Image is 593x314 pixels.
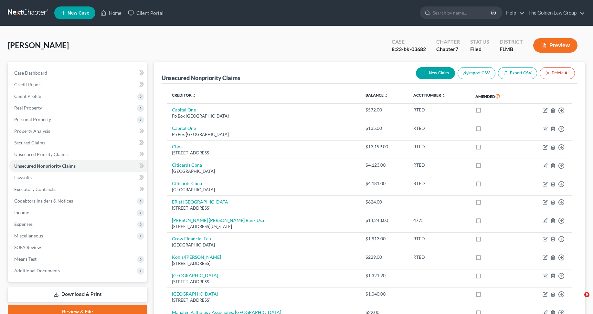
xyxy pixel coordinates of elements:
div: $624.00 [365,199,403,205]
div: RTED [413,162,465,168]
div: Chapter [436,38,460,46]
span: Unsecured Priority Claims [14,152,68,157]
a: Secured Claims [9,137,147,149]
div: RTED [413,254,465,260]
div: [GEOGRAPHIC_DATA] [172,242,355,248]
a: [GEOGRAPHIC_DATA] [172,291,218,297]
div: RTED [413,143,465,150]
div: [STREET_ADDRESS] [172,205,355,211]
span: Miscellaneous [14,233,43,238]
i: unfold_more [442,94,446,98]
div: Po Box [GEOGRAPHIC_DATA] [172,131,355,138]
span: Executory Contracts [14,186,56,192]
span: SOFA Review [14,245,41,250]
a: Executory Contracts [9,183,147,195]
a: [PERSON_NAME] [PERSON_NAME] Bank Usa [172,217,264,223]
div: $135.00 [365,125,403,131]
span: 6 [584,292,589,297]
a: Grow Financial Fcu [172,236,211,241]
div: $1,913.00 [365,235,403,242]
div: [STREET_ADDRESS][US_STATE] [172,224,355,230]
div: Filed [470,46,489,53]
div: $229.00 [365,254,403,260]
a: Capital One [172,125,196,131]
a: Download & Print [8,287,147,302]
span: Real Property [14,105,42,110]
div: District [500,38,523,46]
div: RTED [413,125,465,131]
div: $1,040.00 [365,291,403,297]
a: Credit Report [9,79,147,90]
div: 8:23-bk-03682 [392,46,426,53]
div: [STREET_ADDRESS] [172,297,355,303]
a: Export CSV [498,67,537,79]
div: Po Box [GEOGRAPHIC_DATA] [172,113,355,119]
a: ER at [GEOGRAPHIC_DATA] [172,199,229,204]
div: RTED [413,235,465,242]
button: Import CSV [458,67,495,79]
div: $14,248.00 [365,217,403,224]
a: The Golden Law Group [525,7,585,19]
span: Property Analysis [14,128,50,134]
button: Delete All [540,67,575,79]
div: [STREET_ADDRESS] [172,260,355,267]
a: Help [503,7,524,19]
div: $4,181.00 [365,180,403,187]
a: SOFA Review [9,242,147,253]
a: Property Analysis [9,125,147,137]
span: New Case [68,11,89,16]
div: FLMB [500,46,523,53]
span: Codebtors Insiders & Notices [14,198,73,204]
span: Personal Property [14,117,51,122]
span: Lawsuits [14,175,32,180]
button: New Claim [416,67,455,79]
span: Case Dashboard [14,70,47,76]
span: Secured Claims [14,140,45,145]
a: Cbna [172,144,183,149]
a: Balance unfold_more [365,93,388,98]
a: Kohls/[PERSON_NAME] [172,254,221,260]
div: [GEOGRAPHIC_DATA] [172,168,355,174]
a: Client Portal [125,7,167,19]
a: Home [97,7,125,19]
div: [STREET_ADDRESS] [172,279,355,285]
i: unfold_more [384,94,388,98]
div: $13,199.00 [365,143,403,150]
a: Citicards Cbna [172,181,202,186]
span: Means Test [14,256,37,262]
a: [GEOGRAPHIC_DATA] [172,273,218,278]
a: Case Dashboard [9,67,147,79]
div: Case [392,38,426,46]
a: Citicards Cbna [172,162,202,168]
div: $572.00 [365,107,403,113]
a: Unsecured Priority Claims [9,149,147,160]
i: unfold_more [192,94,196,98]
a: Acct Number unfold_more [413,93,446,98]
th: Amended [470,89,522,104]
a: Capital One [172,107,196,112]
input: Search by name... [433,7,492,19]
span: Unsecured Nonpriority Claims [14,163,76,169]
span: [PERSON_NAME] [8,40,69,50]
div: RTED [413,107,465,113]
div: Unsecured Nonpriority Claims [162,74,240,82]
a: Creditor unfold_more [172,93,196,98]
div: [GEOGRAPHIC_DATA] [172,187,355,193]
span: 7 [455,46,458,52]
div: RTED [413,180,465,187]
a: Lawsuits [9,172,147,183]
span: Expenses [14,221,33,227]
div: Chapter [436,46,460,53]
div: Status [470,38,489,46]
iframe: Intercom live chat [571,292,587,308]
a: Unsecured Nonpriority Claims [9,160,147,172]
span: Income [14,210,29,215]
span: Additional Documents [14,268,60,273]
button: Preview [533,38,577,53]
div: [STREET_ADDRESS] [172,150,355,156]
span: Credit Report [14,82,42,87]
div: 4775 [413,217,465,224]
div: $1,321.20 [365,272,403,279]
div: $4,123.00 [365,162,403,168]
span: Client Profile [14,93,41,99]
